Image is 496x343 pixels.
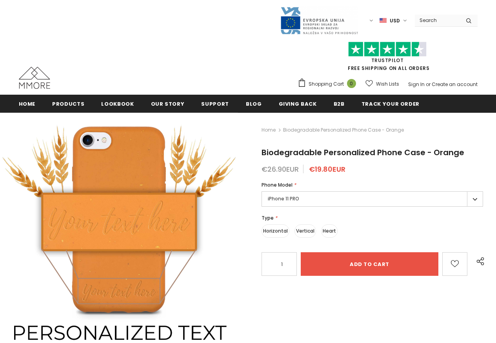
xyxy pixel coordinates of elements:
[362,95,420,112] a: Track your order
[262,215,274,221] span: Type
[246,95,262,112] a: Blog
[262,147,464,158] span: Biodegradable Personalized Phone Case - Orange
[101,95,134,112] a: Lookbook
[298,45,478,72] span: FREE SHIPPING ON ALL ORDERS
[371,57,404,64] a: Trustpilot
[280,6,358,35] img: Javni Razpis
[309,80,344,88] span: Shopping Cart
[298,78,360,90] a: Shopping Cart 0
[432,81,478,88] a: Create an account
[201,95,229,112] a: support
[390,17,400,25] span: USD
[262,191,483,207] label: iPhone 11 PRO
[365,77,399,91] a: Wish Lists
[19,67,50,89] img: MMORE Cases
[201,100,229,108] span: support
[348,42,427,57] img: Trust Pilot Stars
[262,125,276,135] a: Home
[101,100,134,108] span: Lookbook
[380,17,387,24] img: USD
[334,100,345,108] span: B2B
[301,252,438,276] input: Add to cart
[283,125,404,135] span: Biodegradable Personalized Phone Case - Orange
[19,100,36,108] span: Home
[151,100,185,108] span: Our Story
[262,164,299,174] span: €26.90EUR
[246,100,262,108] span: Blog
[415,15,460,26] input: Search Site
[280,17,358,24] a: Javni Razpis
[408,81,425,88] a: Sign In
[347,79,356,88] span: 0
[279,100,317,108] span: Giving back
[321,224,338,238] label: Heart
[151,95,185,112] a: Our Story
[19,95,36,112] a: Home
[52,95,84,112] a: Products
[262,224,289,238] label: Horizontal
[362,100,420,108] span: Track your order
[376,80,399,88] span: Wish Lists
[334,95,345,112] a: B2B
[52,100,84,108] span: Products
[262,182,293,188] span: Phone Model
[309,164,345,174] span: €19.80EUR
[426,81,431,88] span: or
[279,95,317,112] a: Giving back
[294,224,316,238] label: Vertical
